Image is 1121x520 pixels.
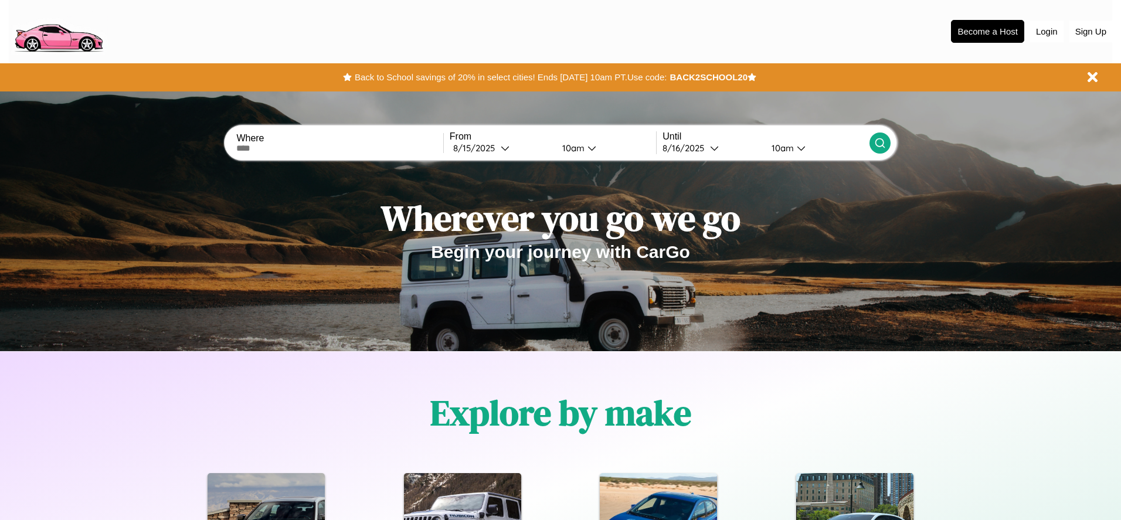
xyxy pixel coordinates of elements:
button: 8/15/2025 [450,142,553,154]
button: 10am [762,142,869,154]
button: Sign Up [1069,21,1112,42]
img: logo [9,6,108,55]
label: Until [663,131,869,142]
button: Back to School savings of 20% in select cities! Ends [DATE] 10am PT.Use code: [352,69,670,86]
b: BACK2SCHOOL20 [670,72,748,82]
div: 8 / 16 / 2025 [663,142,710,154]
div: 10am [766,142,797,154]
button: Become a Host [951,20,1024,43]
button: Login [1030,21,1064,42]
div: 8 / 15 / 2025 [453,142,501,154]
button: 10am [553,142,656,154]
label: From [450,131,656,142]
label: Where [236,133,443,144]
h1: Explore by make [430,389,691,437]
div: 10am [556,142,587,154]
